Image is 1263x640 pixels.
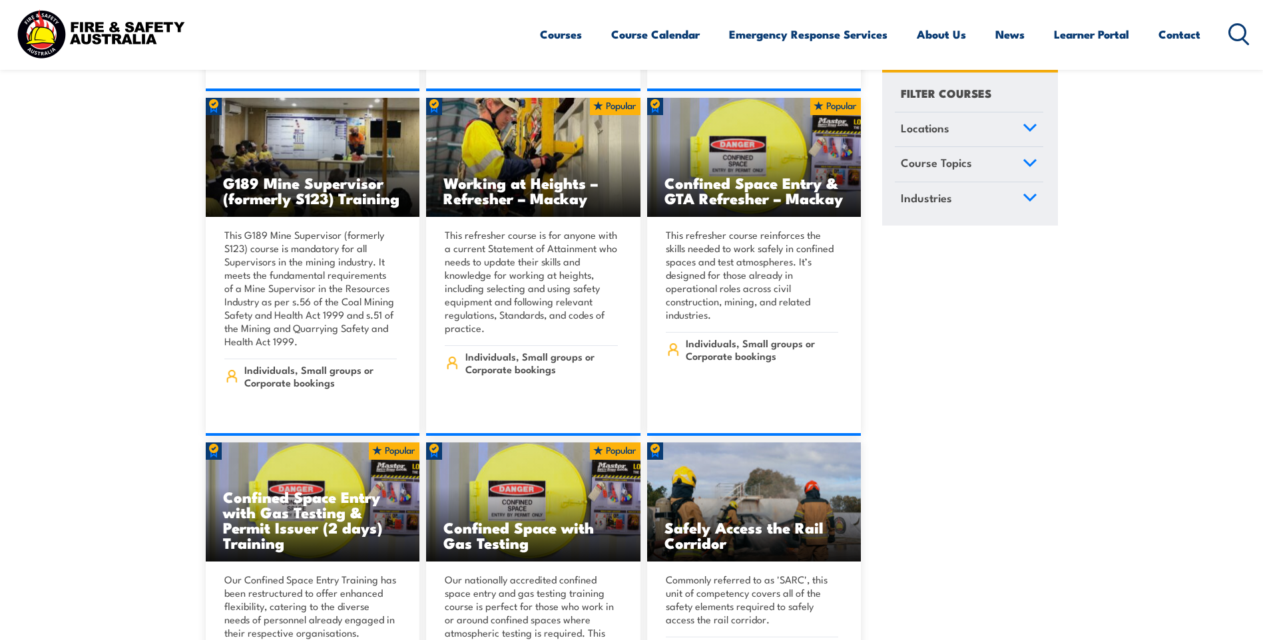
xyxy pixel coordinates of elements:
img: Confined Space Entry [206,442,420,562]
p: Our Confined Space Entry Training has been restructured to offer enhanced flexibility, catering t... [224,573,397,639]
a: About Us [917,17,966,52]
img: Work Safely at Heights Training (1) [426,98,640,218]
a: Contact [1158,17,1200,52]
img: Standard 11 Generic Coal Mine Induction (Surface) TRAINING (1) [206,98,420,218]
a: Emergency Response Services [729,17,887,52]
span: Individuals, Small groups or Corporate bookings [686,337,838,362]
a: Learner Portal [1054,17,1129,52]
a: Confined Space Entry with Gas Testing & Permit Issuer (2 days) Training [206,442,420,562]
p: This G189 Mine Supervisor (formerly S123) course is mandatory for all Supervisors in the mining i... [224,228,397,348]
h3: Working at Heights – Refresher – Mackay [443,175,623,206]
a: Locations [895,112,1043,147]
p: Commonly referred to as 'SARC', this unit of competency covers all of the safety elements require... [666,573,839,626]
h3: Confined Space Entry & GTA Refresher – Mackay [664,175,844,206]
a: Confined Space Entry & GTA Refresher – Mackay [647,98,862,218]
a: Safely Access the Rail Corridor [647,442,862,562]
span: Locations [901,119,949,137]
img: Confined Space Entry [647,98,862,218]
a: Course Topics [895,148,1043,182]
p: This refresher course reinforces the skills needed to work safely in confined spaces and test atm... [666,228,839,321]
span: Individuals, Small groups or Corporate bookings [244,363,397,389]
span: Course Topics [901,154,972,172]
h4: FILTER COURSES [901,84,991,102]
a: Confined Space with Gas Testing [426,442,640,562]
a: Working at Heights – Refresher – Mackay [426,98,640,218]
h3: Confined Space Entry with Gas Testing & Permit Issuer (2 days) Training [223,489,403,550]
a: Industries [895,182,1043,217]
h3: Safely Access the Rail Corridor [664,520,844,550]
a: Course Calendar [611,17,700,52]
span: Industries [901,189,952,207]
img: Confined Space Entry [426,442,640,562]
a: Courses [540,17,582,52]
a: G189 Mine Supervisor (formerly S123) Training [206,98,420,218]
h3: Confined Space with Gas Testing [443,520,623,550]
a: News [995,17,1025,52]
img: Fire Team Operations [647,442,862,562]
h3: G189 Mine Supervisor (formerly S123) Training [223,175,403,206]
span: Individuals, Small groups or Corporate bookings [465,350,618,375]
p: This refresher course is for anyone with a current Statement of Attainment who needs to update th... [445,228,618,335]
